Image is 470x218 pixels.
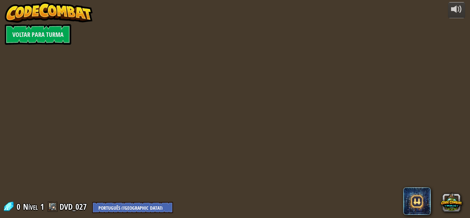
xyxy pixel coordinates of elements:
[17,201,22,212] span: 0
[441,191,462,212] button: CodeCombat Worlds on Roblox
[448,2,465,18] button: Ajuste o volume
[40,201,44,212] span: 1
[23,201,38,212] span: Nível
[60,201,89,212] a: DVD_027
[403,187,431,215] span: CodeCombat AI HackStack
[5,2,93,23] img: CodeCombat - Learn how to code by playing a game
[5,24,71,45] a: Voltar para Turma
